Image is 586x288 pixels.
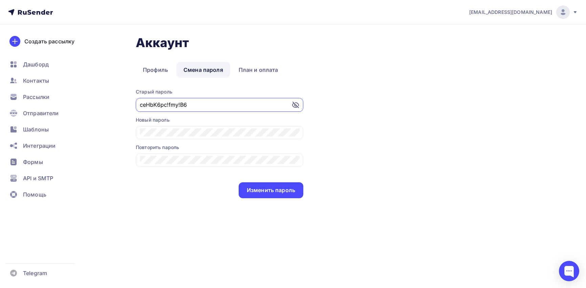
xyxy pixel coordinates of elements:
[176,62,230,78] a: Смена пароля
[23,158,43,166] span: Формы
[23,190,46,199] span: Помощь
[23,142,56,150] span: Интеграции
[247,186,295,194] div: Изменить пароль
[136,35,542,50] h1: Аккаунт
[5,106,86,120] a: Отправители
[469,5,578,19] a: [EMAIL_ADDRESS][DOMAIN_NAME]
[136,144,303,151] div: Повторить пароль
[5,58,86,71] a: Дашборд
[5,90,86,104] a: Рассылки
[23,174,53,182] span: API и SMTP
[136,62,175,78] a: Профиль
[5,155,86,169] a: Формы
[5,123,86,136] a: Шаблоны
[136,117,303,123] div: Новый пароль
[469,9,552,16] span: [EMAIL_ADDRESS][DOMAIN_NAME]
[23,125,49,133] span: Шаблоны
[23,109,59,117] span: Отправители
[5,74,86,87] a: Контакты
[232,62,285,78] a: План и оплата
[24,37,74,45] div: Создать рассылку
[23,60,49,68] span: Дашборд
[23,269,47,277] span: Telegram
[23,77,49,85] span: Контакты
[136,88,303,95] div: Старый пароль
[23,93,49,101] span: Рассылки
